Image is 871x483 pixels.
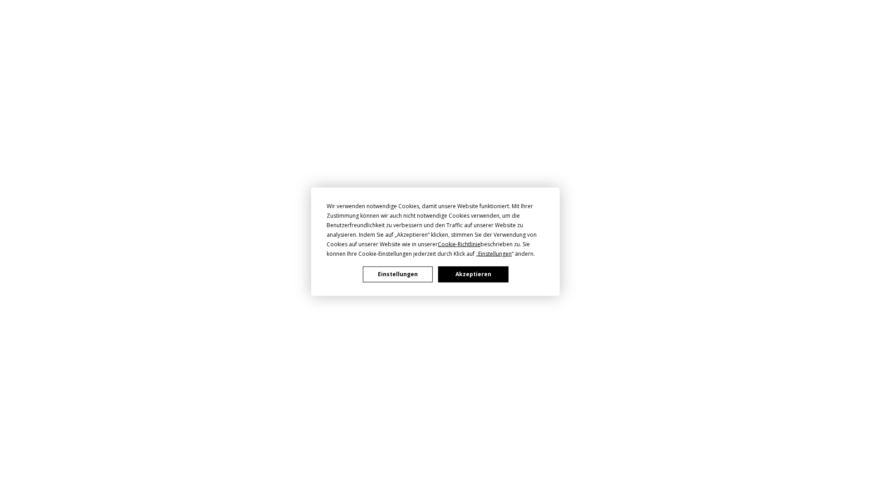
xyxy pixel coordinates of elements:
[311,187,560,296] div: Cookie Consent Prompt
[363,266,433,282] button: Einstellungen
[438,266,508,282] button: Akzeptieren
[327,201,544,258] div: Wir verwenden notwendige Cookies, damit unsere Website funktioniert. Mit Ihrer Zustimmung können ...
[478,249,512,257] span: Einstellungen
[438,240,480,248] span: Cookie-Richtlinie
